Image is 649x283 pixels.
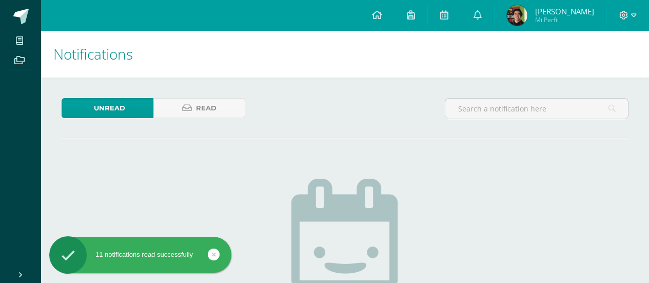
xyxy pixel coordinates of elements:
div: 11 notifications read successfully [49,250,231,259]
span: Unread [94,99,125,118]
span: Read [196,99,217,118]
img: b1b5c3d4f8297bb08657cb46f4e7b43e.png [507,5,527,26]
span: [PERSON_NAME] [535,6,594,16]
span: Notifications [53,44,133,64]
a: Unread [62,98,153,118]
span: Mi Perfil [535,15,594,24]
input: Search a notification here [445,99,628,119]
a: Read [153,98,245,118]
